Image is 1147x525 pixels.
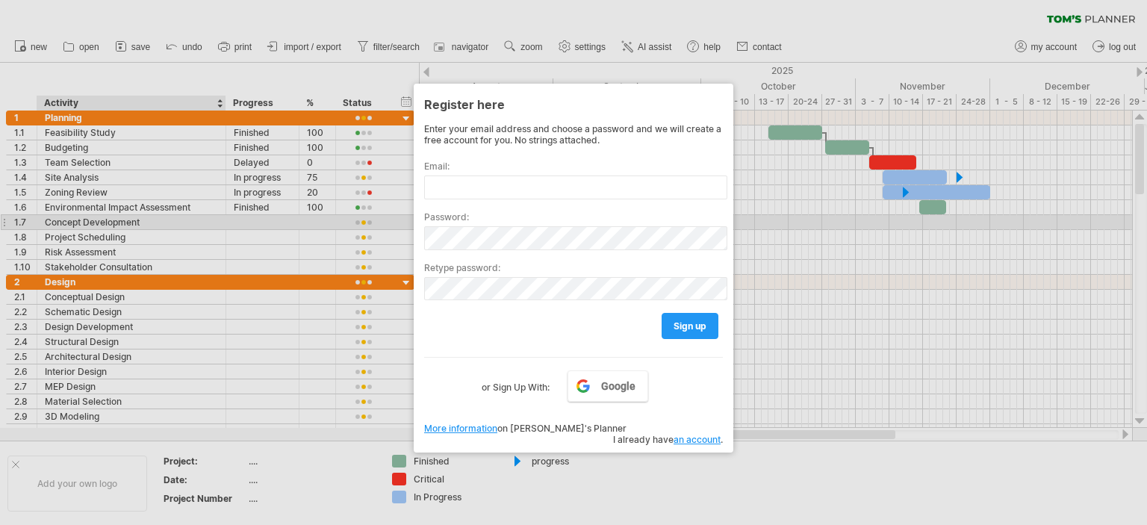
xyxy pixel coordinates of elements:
[482,370,550,396] label: or Sign Up With:
[601,380,635,392] span: Google
[424,90,723,117] div: Register here
[424,262,723,273] label: Retype password:
[674,434,721,445] a: an account
[613,434,723,445] span: I already have .
[424,211,723,223] label: Password:
[568,370,648,402] a: Google
[662,313,718,339] a: sign up
[424,161,723,172] label: Email:
[674,320,706,332] span: sign up
[424,423,627,434] span: on [PERSON_NAME]'s Planner
[424,123,723,146] div: Enter your email address and choose a password and we will create a free account for you. No stri...
[424,423,497,434] a: More information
